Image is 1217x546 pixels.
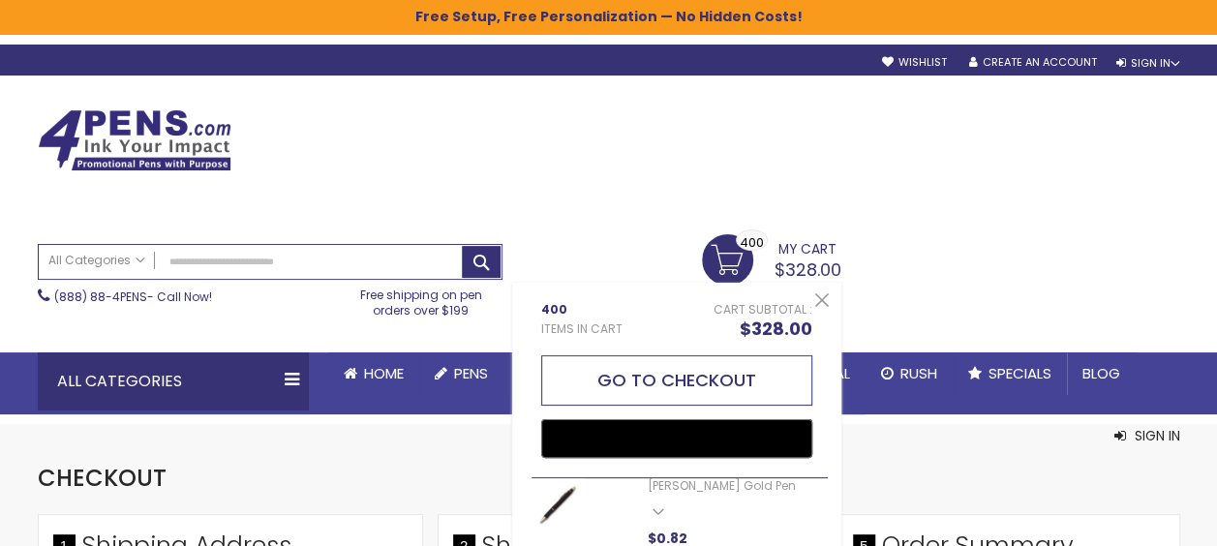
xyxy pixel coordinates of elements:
[541,321,623,337] span: Items in Cart
[740,233,764,252] span: 400
[1115,56,1179,71] div: Sign In
[54,288,147,305] a: (888) 88-4PENS
[48,253,145,268] span: All Categories
[1135,426,1180,445] span: Sign In
[38,462,167,494] span: Checkout
[648,477,796,494] a: [PERSON_NAME] Gold Pen
[38,109,231,171] img: 4Pens Custom Pens and Promotional Products
[702,234,841,283] a: $328.00 400
[953,352,1067,395] a: Specials
[541,302,623,318] span: 400
[54,288,212,305] span: - Call Now!
[38,352,309,410] div: All Categories
[740,317,812,341] span: $328.00
[364,363,404,383] span: Home
[1067,352,1136,395] a: Blog
[419,352,503,395] a: Pens
[714,301,806,318] span: Cart Subtotal
[532,478,585,531] img: Barton Gold-Black
[454,363,488,383] span: Pens
[503,352,608,395] a: Pencils
[541,355,812,406] button: Go to Checkout
[900,363,937,383] span: Rush
[866,352,953,395] a: Rush
[1082,363,1120,383] span: Blog
[989,363,1051,383] span: Specials
[541,419,812,458] button: Buy with GPay
[775,258,841,282] span: $328.00
[1114,426,1180,445] button: Sign In
[328,352,419,395] a: Home
[340,280,502,318] div: Free shipping on pen orders over $199
[39,245,155,277] a: All Categories
[881,55,946,70] a: Wishlist
[968,55,1096,70] a: Create an Account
